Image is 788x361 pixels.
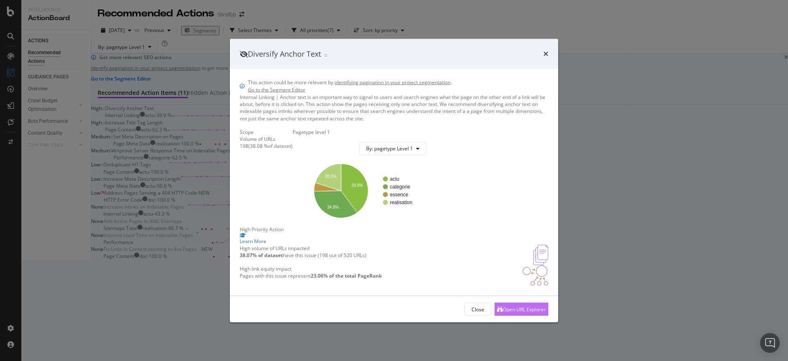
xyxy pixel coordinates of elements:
div: times [543,48,548,59]
strong: 23.06% of the total PageRank [311,272,382,279]
span: Diversify Anchor Text [248,48,321,58]
div: info banner [240,79,548,94]
span: By: pagetype Level 1 [366,145,413,152]
div: Open Intercom Messenger [760,333,780,353]
p: Pages with this issue represent [240,272,382,279]
div: High link equity impact [240,265,382,272]
div: 198 [240,143,248,149]
span: High Priority Action [240,226,284,233]
span: Internal Linking [240,94,275,101]
div: This action could be more relevant by . [248,79,452,94]
div: Volume of URLs [240,136,293,143]
text: 20.2% [325,174,336,179]
a: Go to the Segment Editor [248,86,305,93]
div: eye-slash [240,51,248,57]
div: ( 38.08 % of dataset ) [248,143,293,149]
button: Close [465,303,491,316]
a: Learn More [240,233,548,245]
div: Learn More [240,238,548,245]
div: High volume of URLs impacted [240,245,367,252]
text: categorie [390,184,410,190]
img: Equal [324,54,328,56]
div: Scope [240,128,293,135]
span: | [276,94,279,101]
div: Pagetype level 1 [293,128,433,135]
text: 39.9% [351,183,363,188]
strong: 38.07% of dataset [240,252,283,259]
text: essence [390,192,408,198]
text: actu [390,176,399,182]
text: realisation [390,200,412,205]
img: DDxVyA23.png [522,265,548,286]
div: Anchor text is an important way to signal to users and search engines what the page on the other ... [240,94,548,122]
button: Open URL Explorer [495,303,548,316]
a: identifying pagination in your project segmentation [334,79,451,86]
div: Open URL Explorer [503,306,546,313]
div: modal [230,39,558,322]
button: By: pagetype Level 1 [359,142,426,155]
svg: A chart. [299,162,426,219]
p: have this issue (198 out of 520 URLs) [240,252,367,259]
text: 34.8% [327,205,339,209]
img: e5DMFwAAAABJRU5ErkJggg== [533,245,548,265]
div: Close [472,306,484,313]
